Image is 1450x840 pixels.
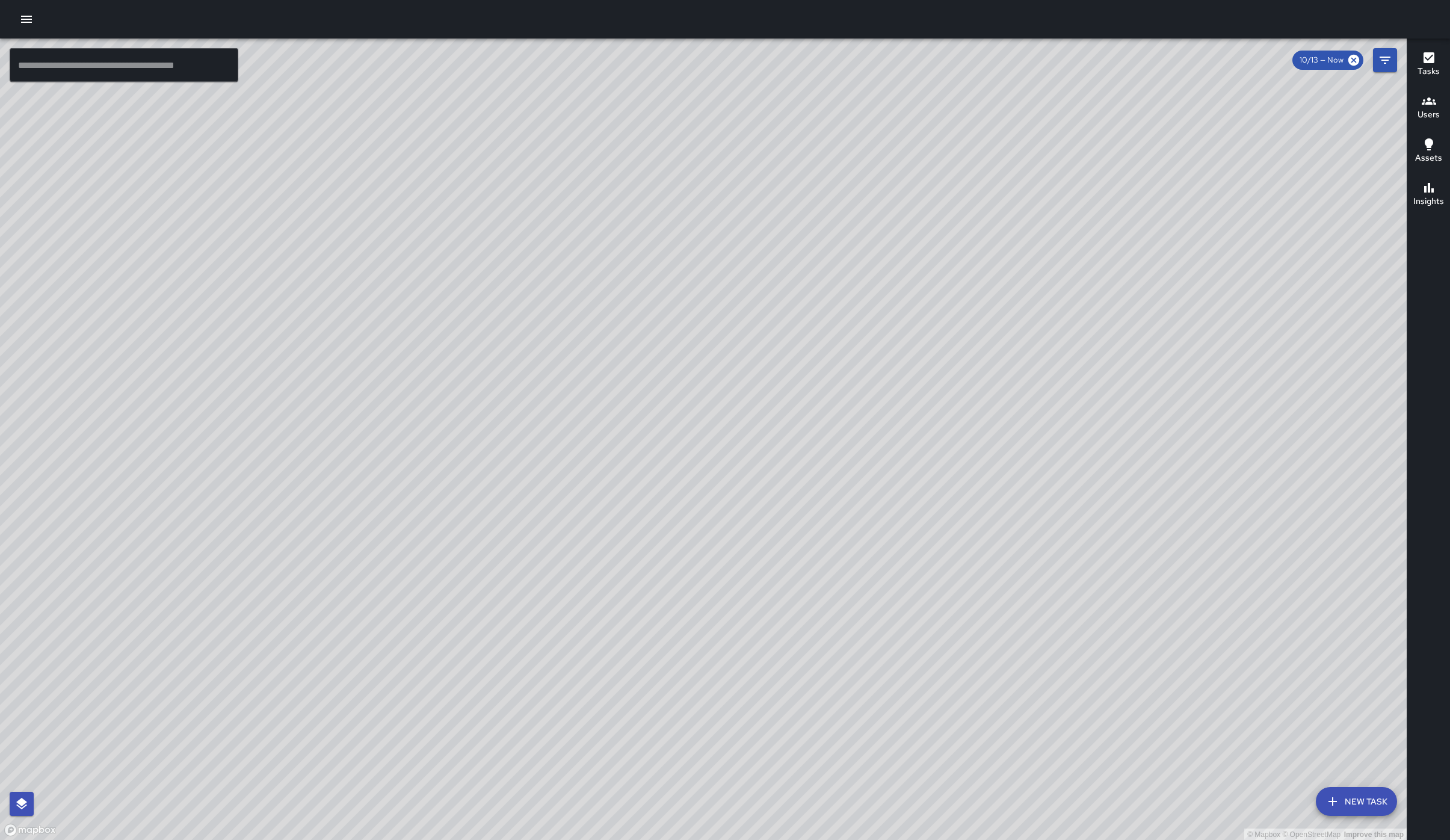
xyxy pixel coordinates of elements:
[1407,173,1450,217] button: Insights
[1418,65,1440,78] h6: Tasks
[1373,48,1397,72] button: Filters
[1292,51,1363,70] div: 10/13 — Now
[1413,195,1444,208] h6: Insights
[1418,108,1440,122] h6: Users
[1407,43,1450,87] button: Tasks
[1292,54,1351,66] span: 10/13 — Now
[1415,152,1442,165] h6: Assets
[1407,87,1450,130] button: Users
[1407,130,1450,173] button: Assets
[1316,787,1397,816] button: New Task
